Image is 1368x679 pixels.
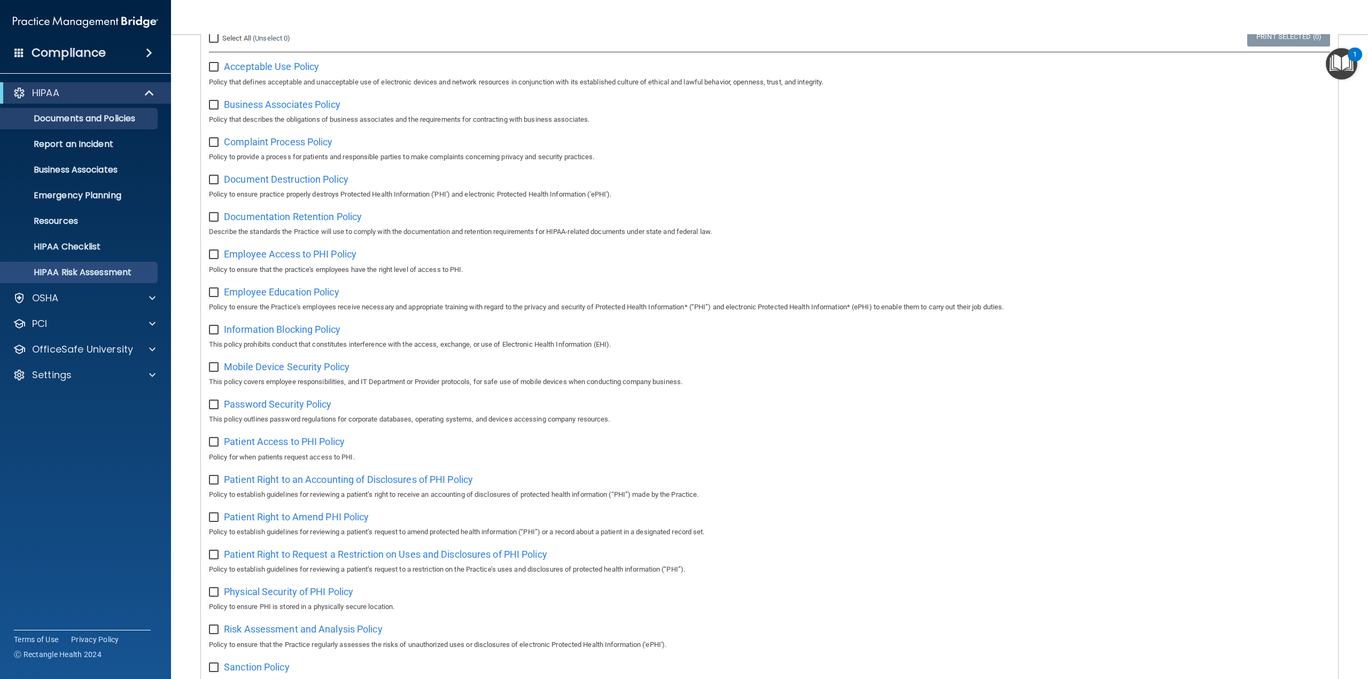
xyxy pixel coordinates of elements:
p: Policy to provide a process for patients and responsible parties to make complaints concerning pr... [209,151,1330,163]
span: Risk Assessment and Analysis Policy [224,623,383,635]
span: Employee Access to PHI Policy [224,248,356,260]
p: This policy covers employee responsibilities, and IT Department or Provider protocols, for safe u... [209,376,1330,388]
input: Select All (Unselect 0) [209,34,221,43]
span: Ⓒ Rectangle Health 2024 [14,649,102,660]
span: Physical Security of PHI Policy [224,586,353,597]
p: Policy to ensure that the Practice regularly assesses the risks of unauthorized uses or disclosur... [209,638,1330,651]
a: Privacy Policy [71,634,119,645]
div: 1 [1353,54,1357,68]
p: This policy prohibits conduct that constitutes interference with the access, exchange, or use of ... [209,338,1330,351]
span: Business Associates Policy [224,99,340,110]
p: Policy that describes the obligations of business associates and the requirements for contracting... [209,113,1330,126]
span: Document Destruction Policy [224,174,348,185]
img: PMB logo [13,11,158,33]
a: HIPAA [13,87,155,99]
span: Password Security Policy [224,399,331,410]
p: This policy outlines password regulations for corporate databases, operating systems, and devices... [209,413,1330,426]
p: Settings [32,369,72,381]
span: Employee Education Policy [224,286,339,298]
p: Policy to ensure the Practice's employees receive necessary and appropriate training with regard ... [209,301,1330,314]
span: Patient Right to Request a Restriction on Uses and Disclosures of PHI Policy [224,549,547,560]
h4: Compliance [32,45,106,60]
p: HIPAA Risk Assessment [7,267,153,278]
span: Patient Right to Amend PHI Policy [224,511,369,522]
p: Policy that defines acceptable and unacceptable use of electronic devices and network resources i... [209,76,1330,89]
p: Policy to ensure PHI is stored in a physically secure location. [209,600,1330,613]
button: Open Resource Center, 1 new notification [1326,48,1357,80]
a: (Unselect 0) [253,34,290,42]
span: Complaint Process Policy [224,136,332,147]
p: Emergency Planning [7,190,153,201]
span: Information Blocking Policy [224,324,340,335]
p: Documents and Policies [7,113,153,124]
p: Resources [7,216,153,227]
a: Print Selected (0) [1247,27,1330,46]
a: OfficeSafe University [13,343,156,356]
p: Policy for when patients request access to PHI. [209,451,1330,464]
p: Describe the standards the Practice will use to comply with the documentation and retention requi... [209,225,1330,238]
p: HIPAA [32,87,59,99]
span: Patient Access to PHI Policy [224,436,345,447]
a: PCI [13,317,156,330]
p: Policy to ensure practice properly destroys Protected Health Information ('PHI') and electronic P... [209,188,1330,201]
p: Policy to establish guidelines for reviewing a patient’s right to receive an accounting of disclo... [209,488,1330,501]
p: PCI [32,317,47,330]
a: Settings [13,369,156,381]
p: Business Associates [7,165,153,175]
p: OfficeSafe University [32,343,133,356]
p: HIPAA Checklist [7,241,153,252]
span: Documentation Retention Policy [224,211,362,222]
p: Policy to establish guidelines for reviewing a patient’s request to a restriction on the Practice... [209,563,1330,576]
p: Report an Incident [7,139,153,150]
a: OSHA [13,292,156,305]
p: Policy to ensure that the practice's employees have the right level of access to PHI. [209,263,1330,276]
a: Terms of Use [14,634,58,645]
span: Sanction Policy [224,661,290,673]
span: Select All [222,34,251,42]
p: OSHA [32,292,59,305]
p: Policy to establish guidelines for reviewing a patient’s request to amend protected health inform... [209,526,1330,538]
span: Patient Right to an Accounting of Disclosures of PHI Policy [224,474,473,485]
span: Acceptable Use Policy [224,61,319,72]
span: Mobile Device Security Policy [224,361,349,372]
